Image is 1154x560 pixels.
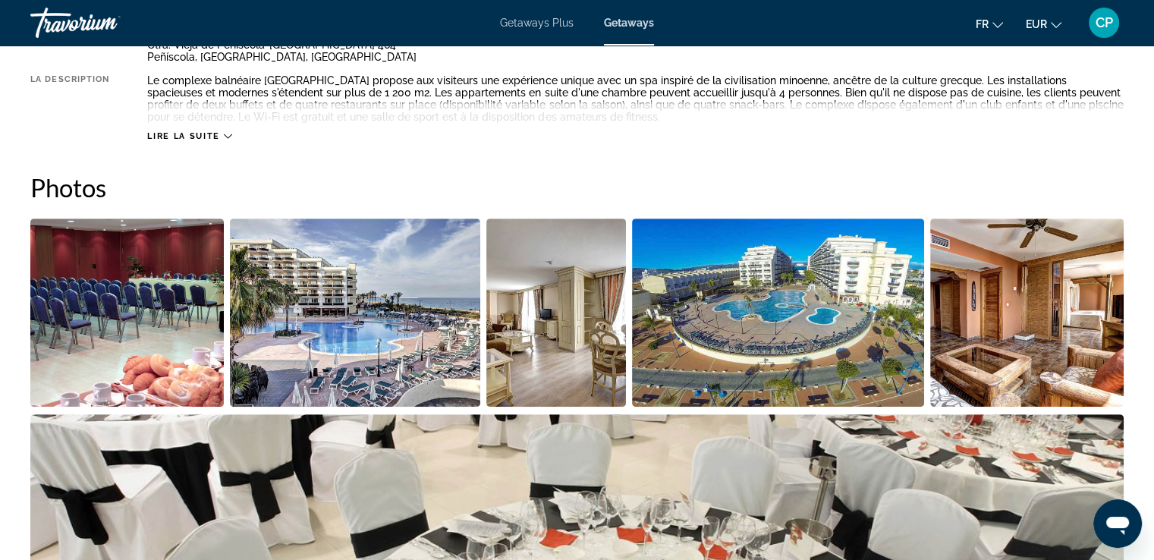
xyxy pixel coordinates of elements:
[147,39,1124,63] div: Ctra. Vieja de Peñíscola-[GEOGRAPHIC_DATA] 464 Peñíscola, [GEOGRAPHIC_DATA], [GEOGRAPHIC_DATA]
[230,218,480,407] button: Open full-screen image slider
[147,131,231,142] button: Lire la suite
[147,131,219,141] span: Lire la suite
[604,17,654,29] a: Getaways
[30,39,109,63] div: Adresse
[30,172,1124,203] h2: Photos
[1026,13,1061,35] button: Change currency
[976,13,1003,35] button: Change language
[976,18,989,30] span: fr
[1096,15,1113,30] span: CP
[30,218,224,407] button: Open full-screen image slider
[147,74,1124,123] div: Le complexe balnéaire [GEOGRAPHIC_DATA] propose aux visiteurs une expérience unique avec un spa i...
[1026,18,1047,30] span: EUR
[930,218,1124,407] button: Open full-screen image slider
[30,74,109,123] div: La description
[500,17,574,29] a: Getaways Plus
[30,3,182,42] a: Travorium
[1093,499,1142,548] iframe: Bouton de lancement de la fenêtre de messagerie
[486,218,627,407] button: Open full-screen image slider
[632,218,924,407] button: Open full-screen image slider
[1084,7,1124,39] button: User Menu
